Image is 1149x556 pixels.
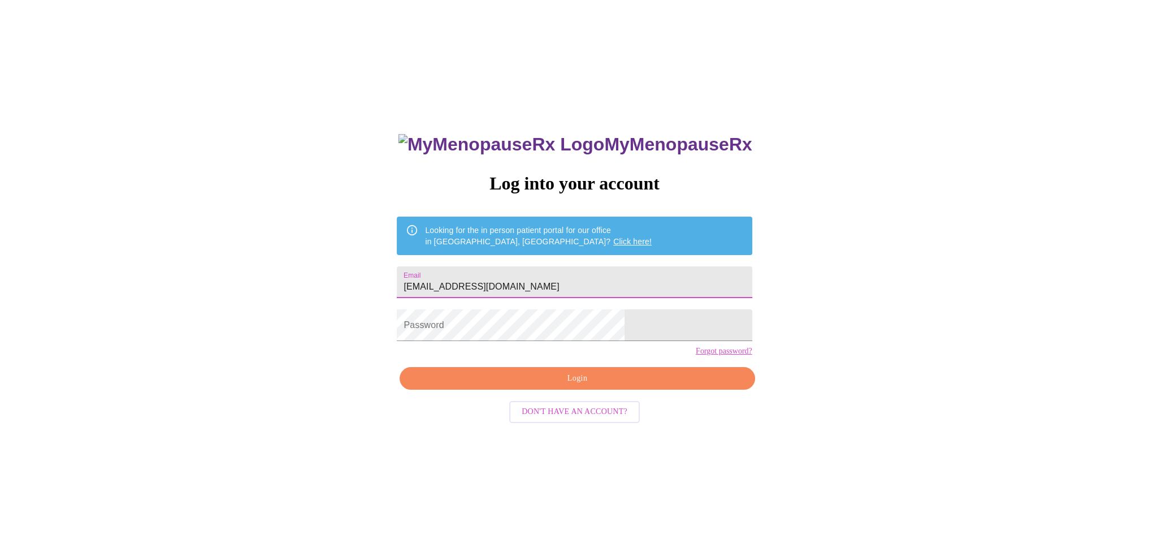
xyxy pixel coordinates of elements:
[506,406,643,416] a: Don't have an account?
[613,237,652,246] a: Click here!
[696,347,752,356] a: Forgot password?
[398,134,604,155] img: MyMenopauseRx Logo
[509,401,640,423] button: Don't have an account?
[413,372,742,386] span: Login
[398,134,752,155] h3: MyMenopauseRx
[522,405,627,419] span: Don't have an account?
[425,220,652,252] div: Looking for the in person patient portal for our office in [GEOGRAPHIC_DATA], [GEOGRAPHIC_DATA]?
[400,367,755,390] button: Login
[397,173,752,194] h3: Log into your account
